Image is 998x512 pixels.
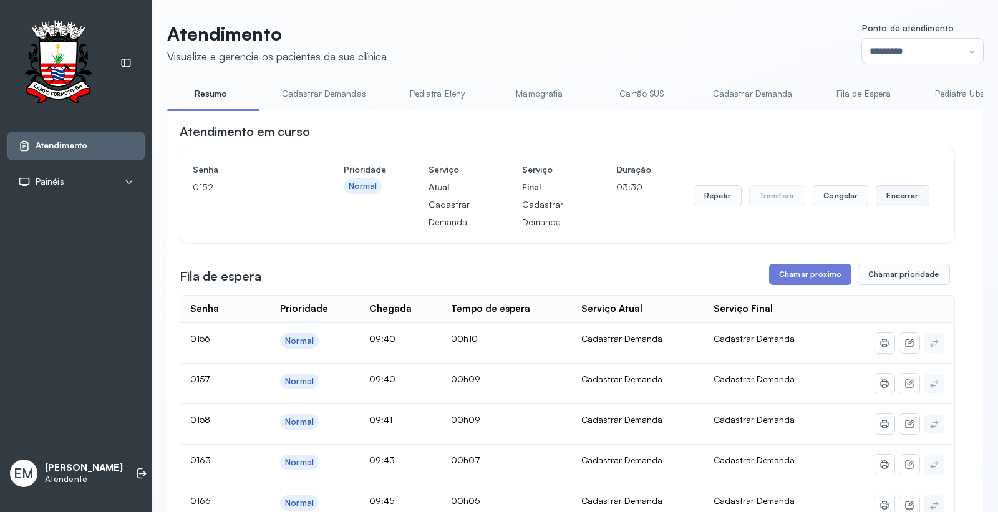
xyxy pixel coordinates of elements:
a: Pediatra Eleny [394,84,481,104]
a: Mamografia [496,84,583,104]
span: 00h10 [451,333,478,344]
span: 0158 [190,414,210,425]
a: Cadastrar Demanda [700,84,805,104]
h3: Atendimento em curso [180,123,310,140]
span: 00h09 [451,414,480,425]
p: 0152 [193,178,301,196]
div: Chegada [369,303,412,315]
div: Tempo de espera [451,303,530,315]
h4: Prioridade [344,161,386,178]
div: Cadastrar Demanda [581,495,694,506]
div: Cadastrar Demanda [581,333,694,344]
a: Cartão SUS [598,84,686,104]
div: Normal [285,457,314,468]
h4: Senha [193,161,301,178]
p: 03:30 [616,178,651,196]
button: Chamar próximo [769,264,851,285]
button: Transferir [749,185,806,206]
span: Ponto de atendimento [862,22,954,33]
div: Normal [349,181,377,191]
span: Atendimento [36,140,87,151]
div: Visualize e gerencie os pacientes da sua clínica [167,50,387,63]
a: Resumo [167,84,254,104]
div: Normal [285,417,314,427]
span: Painéis [36,176,64,187]
h4: Serviço Final [522,161,573,196]
p: Cadastrar Demanda [429,196,480,231]
span: 0166 [190,495,211,506]
button: Encerrar [876,185,929,206]
span: 09:45 [369,495,394,506]
a: Cadastrar Demandas [269,84,379,104]
button: Chamar prioridade [858,264,950,285]
h4: Duração [616,161,651,178]
div: Cadastrar Demanda [581,414,694,425]
div: Normal [285,336,314,346]
div: Serviço Final [714,303,773,315]
span: 09:41 [369,414,392,425]
a: Fila de Espera [820,84,908,104]
span: 09:40 [369,333,395,344]
span: 0157 [190,374,210,384]
div: Cadastrar Demanda [581,455,694,466]
button: Repetir [694,185,742,206]
span: 00h05 [451,495,480,506]
span: Cadastrar Demanda [714,333,795,344]
h3: Fila de espera [180,268,261,285]
h4: Serviço Atual [429,161,480,196]
p: [PERSON_NAME] [45,462,123,474]
p: Cadastrar Demanda [522,196,573,231]
span: 00h09 [451,374,480,384]
span: 0156 [190,333,210,344]
div: Cadastrar Demanda [581,374,694,385]
div: Normal [285,376,314,387]
p: Atendente [45,474,123,485]
div: Senha [190,303,219,315]
div: Prioridade [280,303,328,315]
span: 0163 [190,455,211,465]
button: Congelar [813,185,868,206]
a: Atendimento [18,140,134,152]
span: 00h07 [451,455,480,465]
div: Serviço Atual [581,303,642,315]
span: 09:40 [369,374,395,384]
div: Normal [285,498,314,508]
p: Atendimento [167,22,387,45]
span: 09:43 [369,455,395,465]
img: Logotipo do estabelecimento [13,20,103,107]
span: Cadastrar Demanda [714,374,795,384]
span: Cadastrar Demanda [714,414,795,425]
span: Cadastrar Demanda [714,455,795,465]
span: Cadastrar Demanda [714,495,795,506]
